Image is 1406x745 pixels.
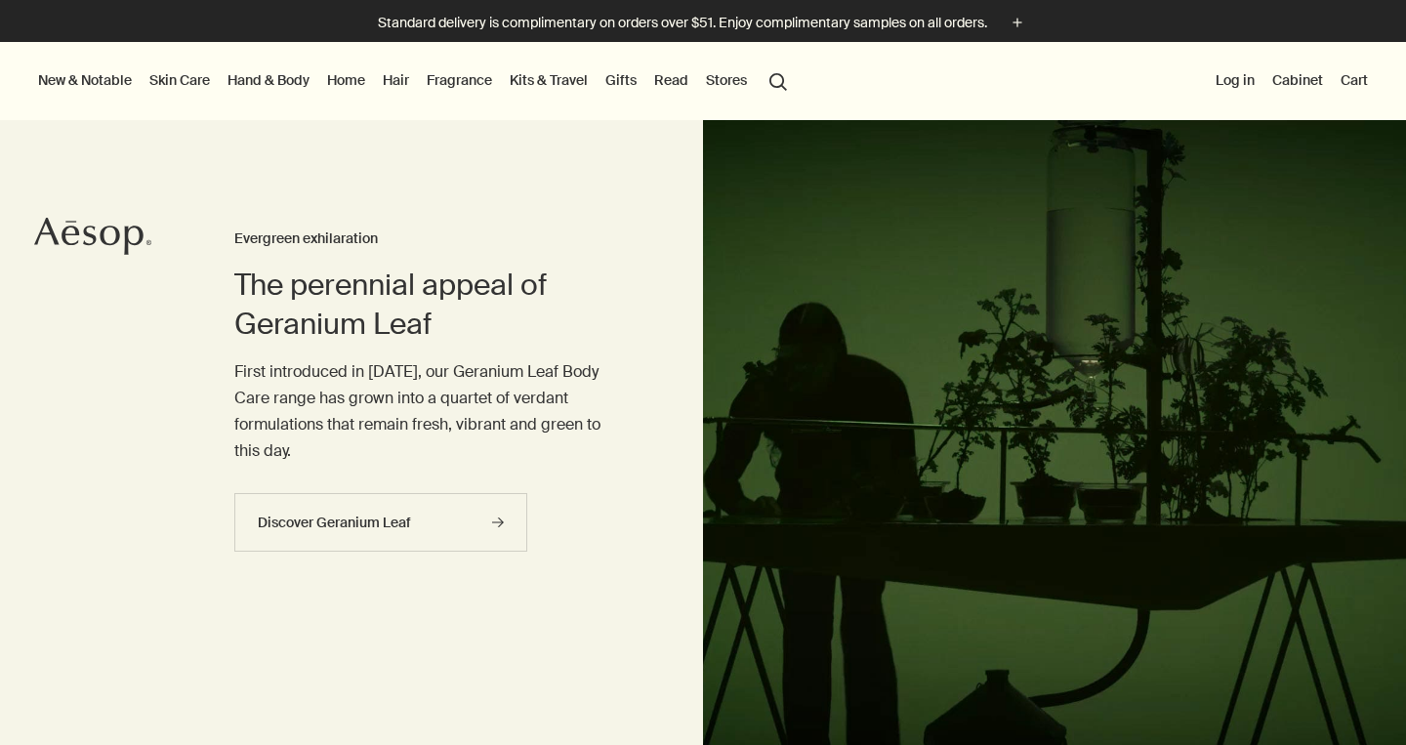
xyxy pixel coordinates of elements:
a: Gifts [601,67,641,93]
h2: The perennial appeal of Geranium Leaf [234,266,625,344]
a: Skin Care [145,67,214,93]
button: Log in [1212,67,1259,93]
a: Fragrance [423,67,496,93]
button: New & Notable [34,67,136,93]
h3: Evergreen exhilaration [234,228,625,251]
button: Stores [702,67,751,93]
a: Discover Geranium Leaf [234,493,527,552]
p: Standard delivery is complimentary on orders over $51. Enjoy complimentary samples on all orders. [378,13,987,33]
button: Open search [761,62,796,99]
nav: supplementary [1212,42,1372,120]
a: Read [650,67,692,93]
a: Cabinet [1268,67,1327,93]
a: Home [323,67,369,93]
a: Aesop [34,217,151,261]
svg: Aesop [34,217,151,256]
a: Hand & Body [224,67,313,93]
nav: primary [34,42,796,120]
a: Kits & Travel [506,67,592,93]
button: Cart [1337,67,1372,93]
button: Standard delivery is complimentary on orders over $51. Enjoy complimentary samples on all orders. [378,12,1028,34]
a: Hair [379,67,413,93]
p: First introduced in [DATE], our Geranium Leaf Body Care range has grown into a quartet of verdant... [234,358,625,465]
